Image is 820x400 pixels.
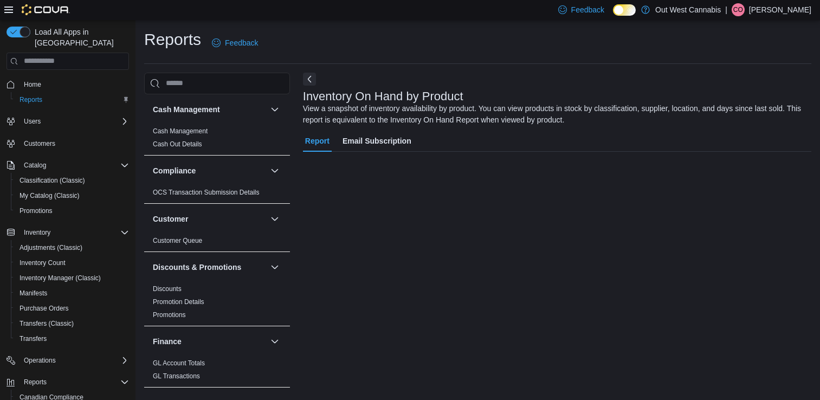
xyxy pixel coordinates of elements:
[20,376,129,389] span: Reports
[15,93,47,106] a: Reports
[20,243,82,252] span: Adjustments (Classic)
[20,115,129,128] span: Users
[20,207,53,215] span: Promotions
[15,332,129,345] span: Transfers
[153,189,260,196] a: OCS Transaction Submission Details
[20,376,51,389] button: Reports
[15,287,129,300] span: Manifests
[11,301,133,316] button: Purchase Orders
[153,165,266,176] button: Compliance
[571,4,604,15] span: Feedback
[20,78,46,91] a: Home
[20,137,129,150] span: Customers
[20,137,60,150] a: Customers
[11,203,133,218] button: Promotions
[144,234,290,251] div: Customer
[343,130,411,152] span: Email Subscription
[268,103,281,116] button: Cash Management
[153,237,202,244] a: Customer Queue
[11,240,133,255] button: Adjustments (Classic)
[24,80,41,89] span: Home
[11,173,133,188] button: Classification (Classic)
[153,140,202,149] span: Cash Out Details
[15,317,129,330] span: Transfers (Classic)
[153,298,204,306] a: Promotion Details
[153,359,205,367] a: GL Account Totals
[153,127,208,136] span: Cash Management
[144,29,201,50] h1: Reports
[20,226,129,239] span: Inventory
[15,241,129,254] span: Adjustments (Classic)
[153,127,208,135] a: Cash Management
[30,27,129,48] span: Load All Apps in [GEOGRAPHIC_DATA]
[153,372,200,380] a: GL Transactions
[20,319,74,328] span: Transfers (Classic)
[153,140,202,148] a: Cash Out Details
[11,331,133,346] button: Transfers
[11,270,133,286] button: Inventory Manager (Classic)
[15,256,70,269] a: Inventory Count
[15,189,84,202] a: My Catalog (Classic)
[15,302,73,315] a: Purchase Orders
[2,136,133,151] button: Customers
[15,272,105,285] a: Inventory Manager (Classic)
[2,114,133,129] button: Users
[655,3,721,16] p: Out West Cannabis
[20,115,45,128] button: Users
[24,228,50,237] span: Inventory
[15,204,129,217] span: Promotions
[153,372,200,380] span: GL Transactions
[15,174,129,187] span: Classification (Classic)
[11,92,133,107] button: Reports
[15,287,51,300] a: Manifests
[153,311,186,319] a: Promotions
[24,139,55,148] span: Customers
[153,188,260,197] span: OCS Transaction Submission Details
[22,4,70,15] img: Cova
[24,117,41,126] span: Users
[20,176,85,185] span: Classification (Classic)
[15,302,129,315] span: Purchase Orders
[11,316,133,331] button: Transfers (Classic)
[749,3,811,16] p: [PERSON_NAME]
[153,104,220,115] h3: Cash Management
[20,354,129,367] span: Operations
[153,165,196,176] h3: Compliance
[153,285,182,293] a: Discounts
[144,186,290,203] div: Compliance
[144,125,290,155] div: Cash Management
[153,262,266,273] button: Discounts & Promotions
[153,214,266,224] button: Customer
[15,317,78,330] a: Transfers (Classic)
[15,256,129,269] span: Inventory Count
[11,188,133,203] button: My Catalog (Classic)
[20,78,129,91] span: Home
[11,255,133,270] button: Inventory Count
[20,354,60,367] button: Operations
[303,90,463,103] h3: Inventory On Hand by Product
[15,204,57,217] a: Promotions
[153,104,266,115] button: Cash Management
[613,4,636,16] input: Dark Mode
[268,212,281,225] button: Customer
[153,214,188,224] h3: Customer
[20,226,55,239] button: Inventory
[268,335,281,348] button: Finance
[733,3,743,16] span: CO
[20,159,129,172] span: Catalog
[20,334,47,343] span: Transfers
[15,174,89,187] a: Classification (Classic)
[20,274,101,282] span: Inventory Manager (Classic)
[20,259,66,267] span: Inventory Count
[20,289,47,298] span: Manifests
[15,93,129,106] span: Reports
[2,375,133,390] button: Reports
[153,336,266,347] button: Finance
[20,159,50,172] button: Catalog
[11,286,133,301] button: Manifests
[153,236,202,245] span: Customer Queue
[15,241,87,254] a: Adjustments (Classic)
